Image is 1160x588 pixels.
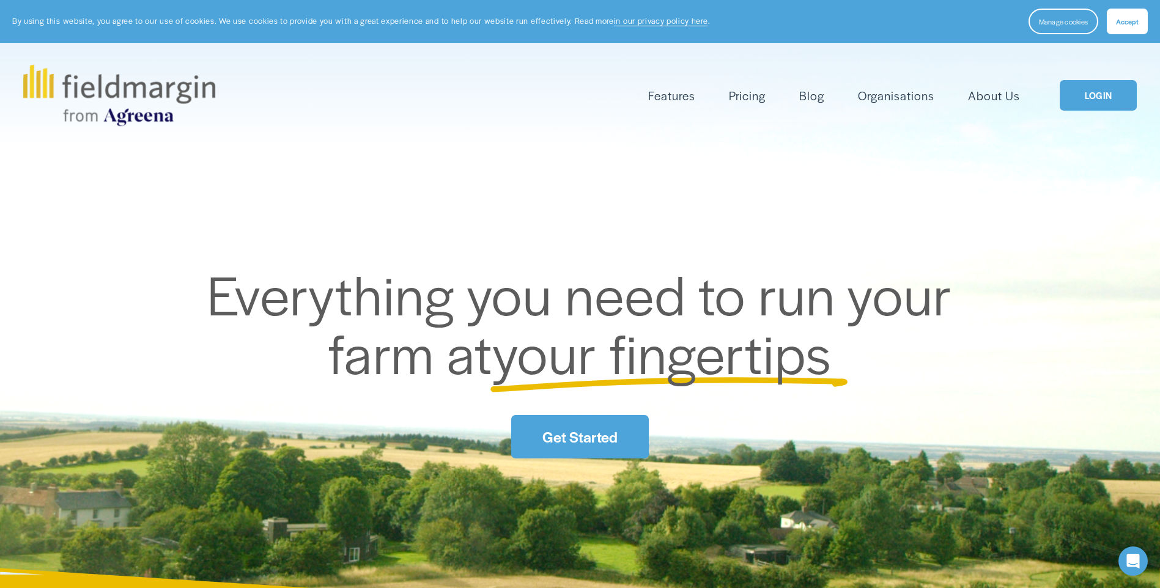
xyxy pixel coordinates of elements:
[492,314,832,390] span: your fingertips
[648,86,695,106] a: folder dropdown
[1029,9,1098,34] button: Manage cookies
[511,415,648,458] a: Get Started
[858,86,934,106] a: Organisations
[729,86,766,106] a: Pricing
[1039,17,1088,26] span: Manage cookies
[1060,80,1137,111] a: LOGIN
[614,15,708,26] a: in our privacy policy here
[207,255,965,390] span: Everything you need to run your farm at
[648,87,695,105] span: Features
[1118,546,1148,576] div: Open Intercom Messenger
[799,86,824,106] a: Blog
[23,65,215,126] img: fieldmargin.com
[1116,17,1139,26] span: Accept
[968,86,1020,106] a: About Us
[1107,9,1148,34] button: Accept
[12,15,710,27] p: By using this website, you agree to our use of cookies. We use cookies to provide you with a grea...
